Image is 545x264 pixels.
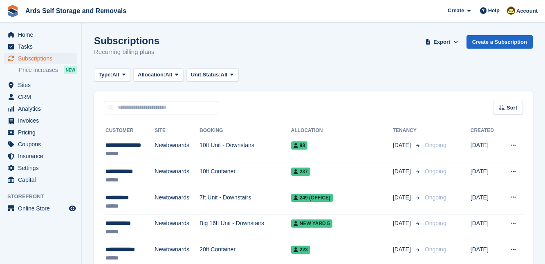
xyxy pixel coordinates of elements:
span: Pricing [18,127,67,138]
td: [DATE] [471,189,501,215]
span: Analytics [18,103,67,114]
span: CRM [18,91,67,103]
span: 98 [291,141,307,150]
span: Subscriptions [18,53,67,64]
span: All [165,71,172,79]
th: Created [471,124,501,137]
span: Price increases [19,66,58,74]
span: Type: [99,71,112,79]
span: Ongoing [425,168,446,175]
td: 10ft Container [200,163,291,189]
td: [DATE] [471,163,501,189]
span: 223 [291,246,310,254]
th: Site [155,124,200,137]
span: [DATE] [393,193,413,202]
a: menu [4,150,77,162]
a: menu [4,162,77,174]
span: Online Store [18,203,67,214]
a: Create a Subscription [467,35,533,49]
a: menu [4,79,77,91]
span: Tasks [18,41,67,52]
span: Allocation: [138,71,165,79]
span: Export [433,38,450,46]
span: Ongoing [425,142,446,148]
span: [DATE] [393,245,413,254]
a: Price increases NEW [19,65,77,74]
h1: Subscriptions [94,35,159,46]
a: menu [4,29,77,40]
a: menu [4,91,77,103]
span: Ongoing [425,194,446,201]
span: Settings [18,162,67,174]
div: NEW [64,66,77,74]
a: Preview store [67,204,77,213]
td: Newtownards [155,189,200,215]
a: Ards Self Storage and Removals [22,4,130,18]
span: Coupons [18,139,67,150]
span: 249 (office) [291,194,333,202]
td: Newtownards [155,215,200,241]
th: Booking [200,124,291,137]
span: 237 [291,168,310,176]
span: Create [448,7,464,15]
td: Newtownards [155,163,200,189]
button: Allocation: All [133,68,183,82]
img: Mark McFerran [507,7,515,15]
td: 7ft Unit - Downstairs [200,189,291,215]
p: Recurring billing plans [94,47,159,57]
span: All [221,71,228,79]
a: menu [4,115,77,126]
span: All [112,71,119,79]
a: menu [4,174,77,186]
a: menu [4,103,77,114]
span: [DATE] [393,141,413,150]
span: Ongoing [425,246,446,253]
td: Big 16ft Unit - Downstairs [200,215,291,241]
span: Account [516,7,538,15]
a: menu [4,41,77,52]
td: Newtownards [155,137,200,163]
a: menu [4,127,77,138]
span: [DATE] [393,167,413,176]
button: Export [424,35,460,49]
span: Insurance [18,150,67,162]
span: Sort [507,104,517,112]
span: [DATE] [393,219,413,228]
th: Customer [104,124,155,137]
a: menu [4,139,77,150]
th: Allocation [291,124,393,137]
a: menu [4,53,77,64]
span: Help [488,7,500,15]
button: Type: All [94,68,130,82]
td: [DATE] [471,137,501,163]
img: stora-icon-8386f47178a22dfd0bd8f6a31ec36ba5ce8667c1dd55bd0f319d3a0aa187defe.svg [7,5,19,17]
a: menu [4,203,77,214]
span: Capital [18,174,67,186]
span: Ongoing [425,220,446,226]
td: [DATE] [471,215,501,241]
span: New yard 5 [291,219,332,228]
span: Unit Status: [191,71,221,79]
span: Home [18,29,67,40]
th: Tenancy [393,124,422,137]
span: Storefront [7,192,81,201]
span: Sites [18,79,67,91]
td: 10ft Unit - Downstairs [200,137,291,163]
span: Invoices [18,115,67,126]
button: Unit Status: All [186,68,238,82]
